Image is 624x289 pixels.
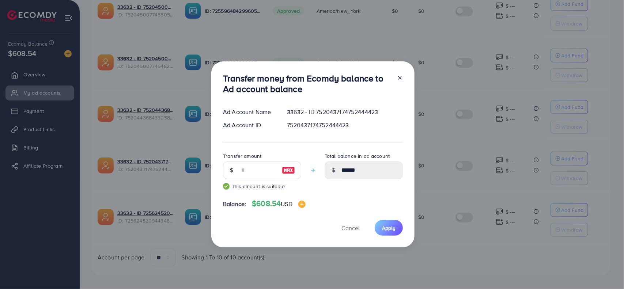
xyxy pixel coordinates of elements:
label: Total balance in ad account [325,152,390,160]
small: This amount is suitable [223,183,301,190]
span: USD [281,200,292,208]
label: Transfer amount [223,152,261,160]
h3: Transfer money from Ecomdy balance to Ad account balance [223,73,391,94]
span: Apply [382,224,396,232]
button: Apply [375,220,403,236]
div: 33632 - ID 7520437174752444423 [281,108,409,116]
div: 7520437174752444423 [281,121,409,129]
img: image [282,166,295,175]
span: Balance: [223,200,246,208]
iframe: Chat [593,256,619,284]
img: guide [223,183,230,190]
div: Ad Account Name [217,108,281,116]
div: Ad Account ID [217,121,281,129]
span: Cancel [341,224,360,232]
button: Cancel [332,220,369,236]
h4: $608.54 [252,199,306,208]
img: image [298,201,306,208]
